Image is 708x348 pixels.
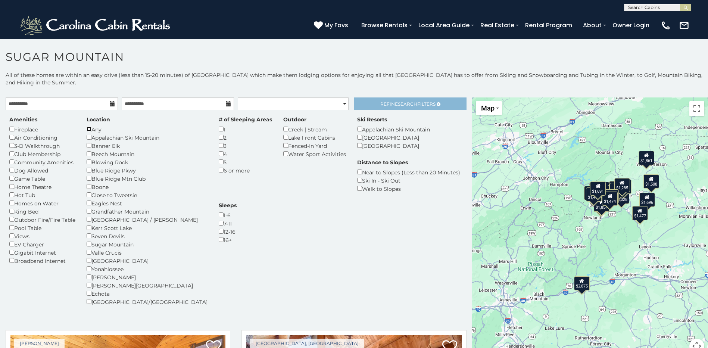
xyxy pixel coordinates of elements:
div: $2,028 [613,190,629,204]
div: $1,980 [584,186,600,200]
label: Sleeps [219,202,237,209]
div: $2,081 [603,189,619,203]
div: [GEOGRAPHIC_DATA] [357,133,430,142]
div: Yonahlossee [87,265,208,273]
div: Community Amenities [9,158,75,166]
div: Gigabit Internet [9,248,75,257]
div: Near to Slopes (Less than 20 Minutes) [357,168,460,176]
div: Blowing Rock [87,158,208,166]
div: Lake Front Cabins [283,133,346,142]
a: RefineSearchFilters [354,97,466,110]
div: Appalachian Ski Mountain [87,133,208,142]
span: Refine Filters [380,101,436,107]
div: Home Theatre [9,183,75,191]
img: White-1-2.png [19,14,174,37]
span: Map [481,104,495,112]
a: My Favs [314,21,350,30]
div: [GEOGRAPHIC_DATA] / [PERSON_NAME] [87,215,208,224]
div: Echota [87,289,208,298]
div: Dog Allowed [9,166,75,174]
div: Beech Mountain [87,150,208,158]
div: Creek | Stream [283,125,346,133]
div: Ski In - Ski Out [357,176,460,184]
div: $1,861 [638,151,654,165]
a: [PERSON_NAME] [14,339,65,348]
div: [GEOGRAPHIC_DATA]/[GEOGRAPHIC_DATA] [87,298,208,306]
div: Fireplace [9,125,75,133]
div: Blue Ridge Pkwy [87,166,208,174]
label: Ski Resorts [357,116,387,123]
div: 4 [219,150,272,158]
div: 5 [219,158,272,166]
button: Toggle fullscreen view [689,101,704,116]
div: 1 [219,125,272,133]
div: 7-11 [219,219,237,227]
div: 3 [219,142,272,150]
a: About [579,19,605,32]
div: EV Charger [9,240,75,248]
a: Local Area Guide [415,19,473,32]
div: 1-6 [219,211,237,219]
div: Broadband Internet [9,257,75,265]
div: Seven Devils [87,232,208,240]
div: Outdoor Fire/Fire Table [9,215,75,224]
a: [GEOGRAPHIC_DATA], [GEOGRAPHIC_DATA] [250,339,364,348]
div: Walk to Slopes [357,184,460,193]
label: # of Sleeping Areas [219,116,272,123]
div: $1,854 [594,198,609,212]
div: $1,474 [602,192,618,206]
div: [GEOGRAPHIC_DATA] [87,257,208,265]
div: $2,875 [574,276,590,290]
div: King Bed [9,207,75,215]
label: Location [87,116,110,123]
div: Valle Crucis [87,248,208,257]
div: Eagles Nest [87,199,208,207]
div: Close to Tweetsie [87,191,208,199]
span: My Favs [324,21,348,30]
div: 16+ [219,236,237,244]
label: Amenities [9,116,37,123]
div: $1,477 [632,206,648,220]
div: Fenced-In Yard [283,142,346,150]
img: mail-regular-white.png [679,20,689,31]
div: Water Sport Activities [283,150,346,158]
div: [GEOGRAPHIC_DATA] [357,142,430,150]
div: Grandfather Mountain [87,207,208,215]
div: Banner Elk [87,142,208,150]
button: Change map style [476,101,502,115]
div: $1,493 [586,187,602,202]
div: Kerr Scott Lake [87,224,208,232]
div: 2 [219,133,272,142]
div: 6 or more [219,166,272,174]
label: Distance to Slopes [357,159,408,166]
div: $1,285 [614,178,630,192]
a: Browse Rentals [358,19,411,32]
div: 3-D Walkthrough [9,142,75,150]
div: Air Conditioning [9,133,75,142]
img: phone-regular-white.png [661,20,671,31]
div: Views [9,232,75,240]
div: Club Membership [9,150,75,158]
div: $1,691 [590,181,606,196]
div: $1,696 [639,193,655,207]
div: Any [87,125,208,133]
div: [PERSON_NAME][GEOGRAPHIC_DATA] [87,281,208,289]
a: Rental Program [521,19,576,32]
div: Homes on Water [9,199,75,207]
div: Game Table [9,174,75,183]
span: Search [398,101,417,107]
div: [PERSON_NAME] [87,273,208,281]
a: Owner Login [609,19,653,32]
div: $1,508 [643,174,659,189]
div: Blue Ridge Mtn Club [87,174,208,183]
div: Sugar Mountain [87,240,208,248]
a: Real Estate [477,19,518,32]
div: $2,481 [609,181,624,195]
div: Pool Table [9,224,75,232]
div: Appalachian Ski Mountain [357,125,430,133]
div: Hot Tub [9,191,75,199]
label: Outdoor [283,116,306,123]
div: Boone [87,183,208,191]
div: 12-16 [219,227,237,236]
